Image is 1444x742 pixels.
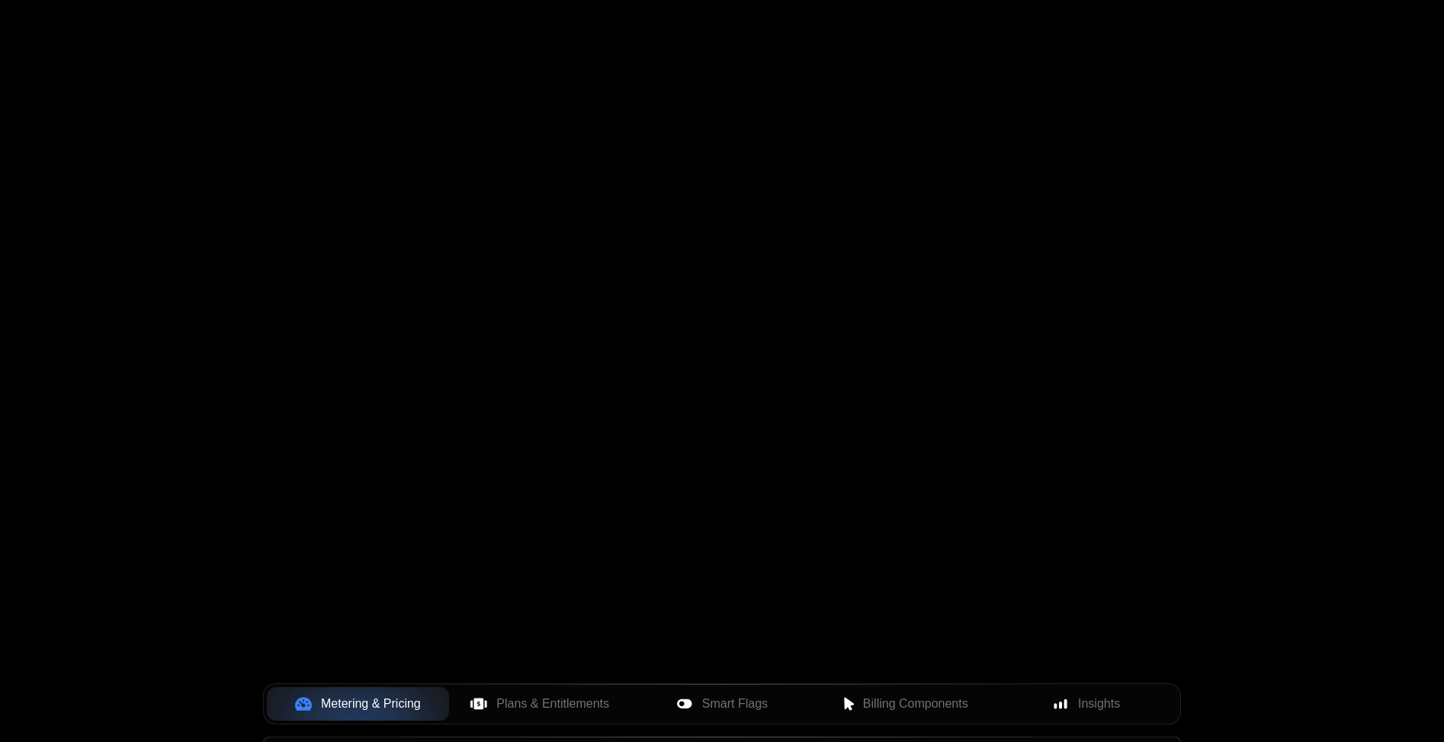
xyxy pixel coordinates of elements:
[631,687,813,721] button: Smart Flags
[1078,695,1120,713] span: Insights
[995,687,1177,721] button: Insights
[813,687,995,721] button: Billing Components
[267,687,449,721] button: Metering & Pricing
[863,695,968,713] span: Billing Components
[321,695,421,713] span: Metering & Pricing
[449,687,631,721] button: Plans & Entitlements
[496,695,609,713] span: Plans & Entitlements
[702,695,768,713] span: Smart Flags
